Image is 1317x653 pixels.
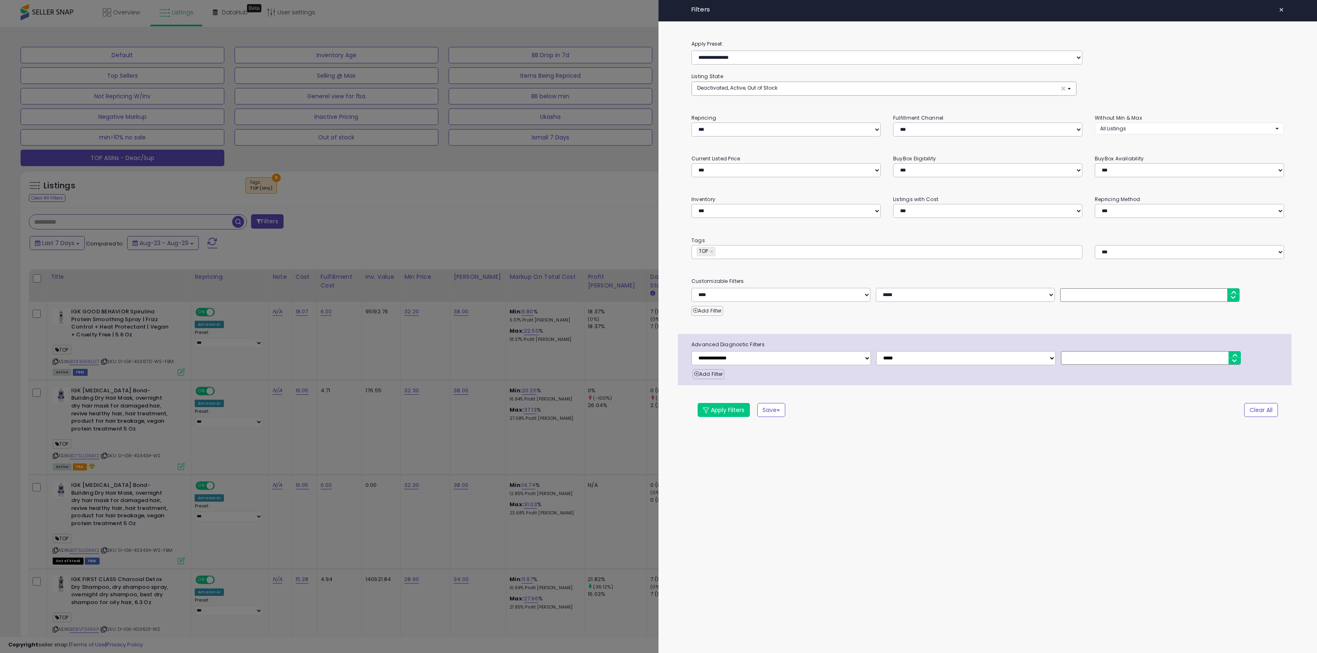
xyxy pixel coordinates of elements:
[697,84,777,91] span: Deactivated, Active, Out of Stock
[893,155,936,162] small: BuyBox Eligibility
[691,73,723,80] small: Listing State
[1095,123,1284,134] button: All Listings
[685,236,1290,245] small: Tags
[691,114,716,121] small: Repricing
[685,39,1290,49] label: Apply Preset:
[692,82,1076,95] button: Deactivated, Active, Out of Stock ×
[698,403,750,417] button: Apply Filters
[1279,4,1284,16] span: ×
[710,248,715,256] a: ×
[1061,84,1066,93] span: ×
[1244,403,1278,417] button: Clear All
[1100,125,1126,132] span: All Listings
[893,196,938,203] small: Listings with Cost
[691,196,715,203] small: Inventory
[1095,155,1144,162] small: BuyBox Availability
[691,306,723,316] button: Add Filter
[697,248,708,255] span: TOP
[1275,4,1287,16] button: ×
[685,340,1291,349] span: Advanced Diagnostic Filters
[691,155,740,162] small: Current Listed Price
[1095,196,1140,203] small: Repricing Method
[691,6,1284,13] h4: Filters
[685,277,1290,286] small: Customizable Filters
[893,114,943,121] small: Fulfillment Channel
[693,369,724,379] button: Add Filter
[1095,114,1142,121] small: Without Min & Max
[757,403,785,417] button: Save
